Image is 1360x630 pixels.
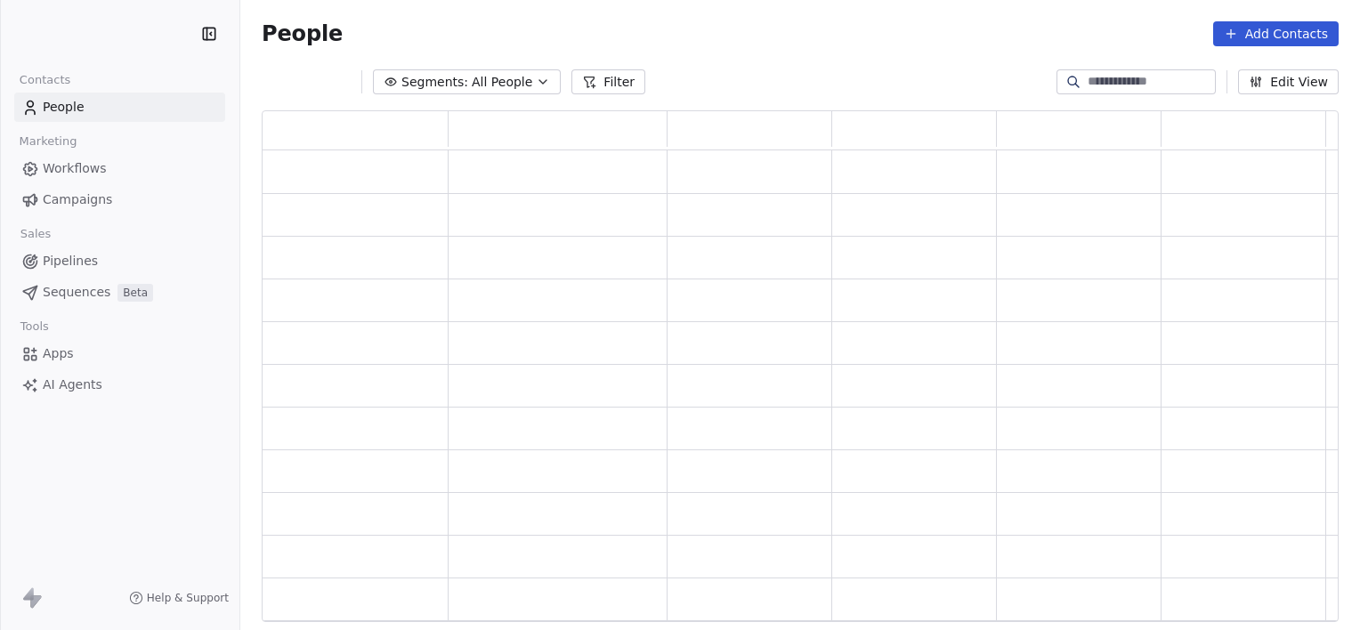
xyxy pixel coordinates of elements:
a: AI Agents [14,370,225,400]
span: Workflows [43,159,107,178]
button: Add Contacts [1213,21,1339,46]
span: Pipelines [43,252,98,271]
span: Help & Support [147,591,229,605]
span: Segments: [401,73,468,92]
span: AI Agents [43,376,102,394]
a: Workflows [14,154,225,183]
span: Contacts [12,67,78,93]
span: People [43,98,85,117]
span: Beta [117,284,153,302]
a: Campaigns [14,185,225,214]
a: Help & Support [129,591,229,605]
span: All People [472,73,532,92]
a: Pipelines [14,246,225,276]
span: People [262,20,343,47]
span: Sequences [43,283,110,302]
span: Sales [12,221,59,247]
a: People [14,93,225,122]
span: Campaigns [43,190,112,209]
button: Filter [571,69,645,94]
span: Tools [12,313,56,340]
a: Apps [14,339,225,368]
button: Edit View [1238,69,1339,94]
a: SequencesBeta [14,278,225,307]
span: Apps [43,344,74,363]
span: Marketing [12,128,85,155]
